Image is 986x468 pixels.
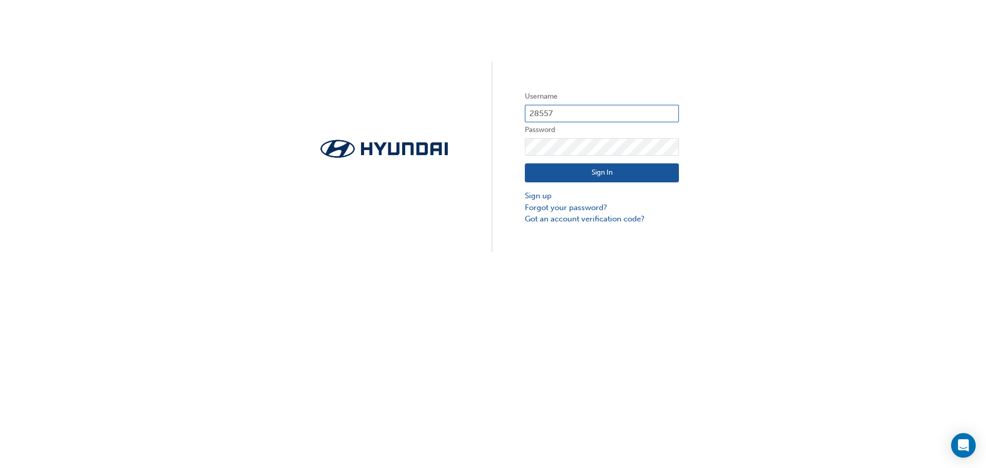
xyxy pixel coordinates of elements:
[525,105,679,122] input: Username
[525,90,679,103] label: Username
[525,213,679,225] a: Got an account verification code?
[525,163,679,183] button: Sign In
[525,124,679,136] label: Password
[951,433,976,458] div: Open Intercom Messenger
[525,190,679,202] a: Sign up
[525,202,679,214] a: Forgot your password?
[307,137,461,161] img: Trak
